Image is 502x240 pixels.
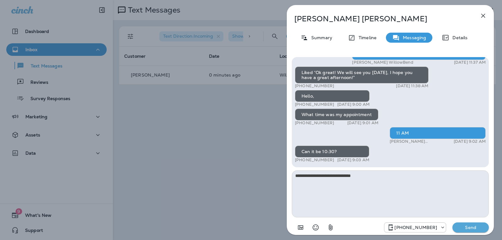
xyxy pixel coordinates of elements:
div: Hello, [295,90,370,102]
div: What time was my appointment [295,109,378,120]
p: Summary [308,35,332,40]
div: 11 AM [390,127,486,139]
p: [PERSON_NAME] WillowBend [390,139,447,144]
button: Add in a premade template [294,221,307,234]
p: Messaging [400,35,426,40]
p: [DATE] 9:02 AM [454,139,486,144]
p: [PERSON_NAME] WillowBend [352,60,413,65]
p: Timeline [355,35,376,40]
p: Send [457,225,484,230]
button: Send [452,222,489,232]
p: [DATE] 11:38 AM [396,83,428,88]
p: [PHONE_NUMBER] [295,83,334,88]
p: [DATE] 9:00 AM [337,102,370,107]
p: [PHONE_NUMBER] [295,102,334,107]
div: Liked “Ok great! We will see you [DATE], I hope you have a great afternoon!” [295,67,429,83]
p: [PERSON_NAME] [PERSON_NAME] [294,14,466,23]
p: [DATE] 9:01 AM [347,120,378,125]
p: [DATE] 11:37 AM [454,60,486,65]
p: [DATE] 9:03 AM [337,157,369,163]
div: Can it be 10:30? [295,146,369,157]
p: [PHONE_NUMBER] [295,120,334,125]
p: [PHONE_NUMBER] [295,157,334,163]
button: Select an emoji [309,221,322,234]
p: [PHONE_NUMBER] [394,225,437,230]
div: +1 (813) 497-4455 [384,224,446,231]
p: Details [449,35,467,40]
